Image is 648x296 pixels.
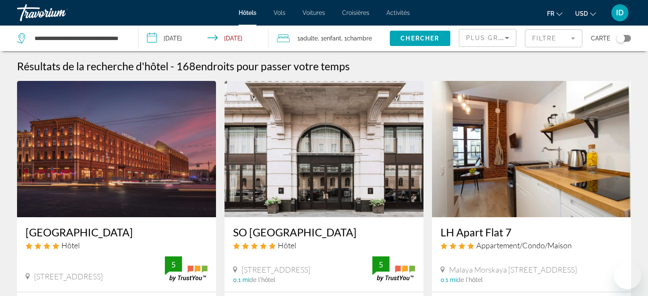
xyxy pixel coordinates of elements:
a: Activités [386,9,410,16]
span: , 1 [341,32,372,44]
img: Hotel image [225,81,423,217]
span: de l'hôtel [249,276,275,283]
a: [GEOGRAPHIC_DATA] [26,226,207,239]
span: , 1 [318,32,341,44]
img: trustyou-badge.svg [372,256,415,282]
span: Enfant [323,35,341,42]
img: Hotel image [432,81,631,217]
button: Change language [547,7,562,20]
span: 0.1 mi [233,276,249,283]
span: Carte [591,32,610,44]
span: ID [616,9,624,17]
a: LH Apart Flat 7 [441,226,622,239]
a: Travorium [17,2,102,24]
span: Malaya Morskaya [STREET_ADDRESS] [449,265,577,274]
span: Hôtel [278,241,296,250]
button: Toggle map [610,34,631,42]
h2: 168 [176,60,350,72]
a: Voitures [302,9,325,16]
button: Chercher [390,31,450,46]
a: Vols [274,9,285,16]
span: - [170,60,174,72]
span: [STREET_ADDRESS] [34,272,103,281]
img: trustyou-badge.svg [165,256,207,282]
span: Chercher [400,35,439,42]
span: USD [575,10,588,17]
button: User Menu [609,4,631,22]
a: Hôtels [239,9,256,16]
div: 5 star Hotel [233,241,415,250]
span: Adulte [300,35,318,42]
span: Appartement/Condo/Maison [476,241,572,250]
span: 1 [297,32,318,44]
div: 5 [165,259,182,270]
button: Travelers: 1 adult, 1 child [268,26,390,51]
div: 4 star Apartment [441,241,622,250]
a: SO [GEOGRAPHIC_DATA] [233,226,415,239]
span: de l'hôtel [457,276,483,283]
button: Change currency [575,7,596,20]
span: fr [547,10,554,17]
span: Chambre [347,35,372,42]
iframe: Bouton de lancement de la fenêtre de messagerie [614,262,641,289]
img: Hotel image [17,81,216,217]
button: Filter [525,29,582,48]
span: [STREET_ADDRESS] [242,265,310,274]
mat-select: Sort by [466,33,509,43]
h1: Résultats de la recherche d'hôtel [17,60,168,72]
span: Plus grandes économies [466,34,568,41]
div: 5 [372,259,389,270]
span: Hôtel [61,241,80,250]
div: 4 star Hotel [26,241,207,250]
span: endroits pour passer votre temps [196,60,350,72]
button: Check-in date: Oct 27, 2025 Check-out date: Oct 31, 2025 [138,26,268,51]
span: 0.1 mi [441,276,457,283]
a: Croisières [342,9,369,16]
